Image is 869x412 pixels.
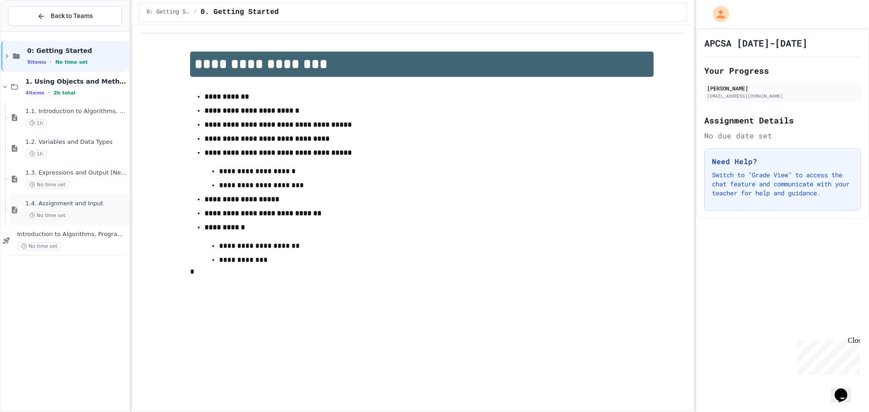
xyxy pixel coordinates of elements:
span: 1.2. Variables and Data Types [25,138,127,146]
h1: APCSA [DATE]-[DATE] [704,37,807,49]
div: My Account [703,4,731,24]
span: / [194,9,197,16]
span: 1h [25,150,47,158]
span: 9 items [27,59,46,65]
span: • [50,58,52,66]
span: • [48,89,50,96]
span: 1. Using Objects and Methods [25,77,127,85]
p: Switch to "Grade View" to access the chat feature and communicate with your teacher for help and ... [712,170,853,198]
span: 1.3. Expressions and Output [New] [25,169,127,177]
button: Back to Teams [8,6,122,26]
span: 0: Getting Started [147,9,190,16]
span: 1.1. Introduction to Algorithms, Programming, and Compilers [25,108,127,115]
span: 0: Getting Started [27,47,127,55]
span: 1h [25,119,47,128]
h2: Assignment Details [704,114,861,127]
span: No time set [17,242,62,251]
iframe: chat widget [831,376,860,403]
span: No time set [25,211,70,220]
span: 1.4. Assignment and Input [25,200,127,208]
div: [EMAIL_ADDRESS][DOMAIN_NAME] [707,93,858,99]
div: No due date set [704,130,861,141]
span: 2h total [53,90,76,96]
span: No time set [25,180,70,189]
span: 0. Getting Started [201,7,279,18]
span: Back to Teams [51,11,93,21]
h2: Your Progress [704,64,861,77]
div: [PERSON_NAME] [707,84,858,92]
span: No time set [55,59,88,65]
div: Chat with us now!Close [4,4,62,57]
iframe: chat widget [794,336,860,375]
span: 4 items [25,90,44,96]
h3: Need Help? [712,156,853,167]
span: Introduction to Algorithms, Programming, and Compilers [17,231,127,238]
